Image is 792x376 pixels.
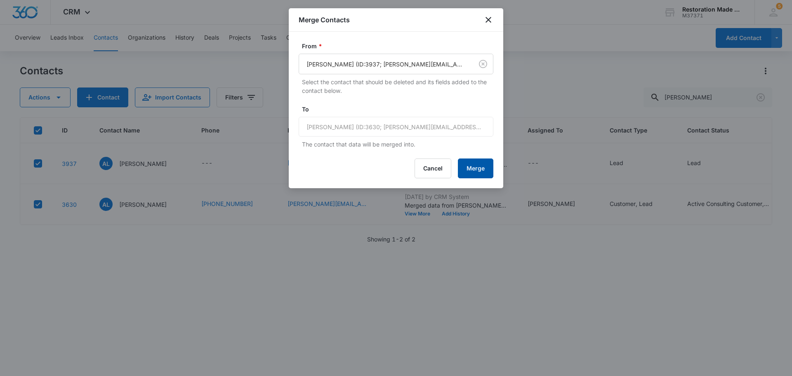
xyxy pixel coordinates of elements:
[458,158,493,178] button: Merge
[302,140,493,149] p: The contact that data will be merged into.
[483,15,493,25] button: close
[302,78,493,95] p: Select the contact that should be deleted and its fields added to the contact below.
[299,15,350,25] h1: Merge Contacts
[302,42,497,50] label: From
[302,105,497,114] label: To
[476,57,490,71] button: Clear
[415,158,451,178] button: Cancel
